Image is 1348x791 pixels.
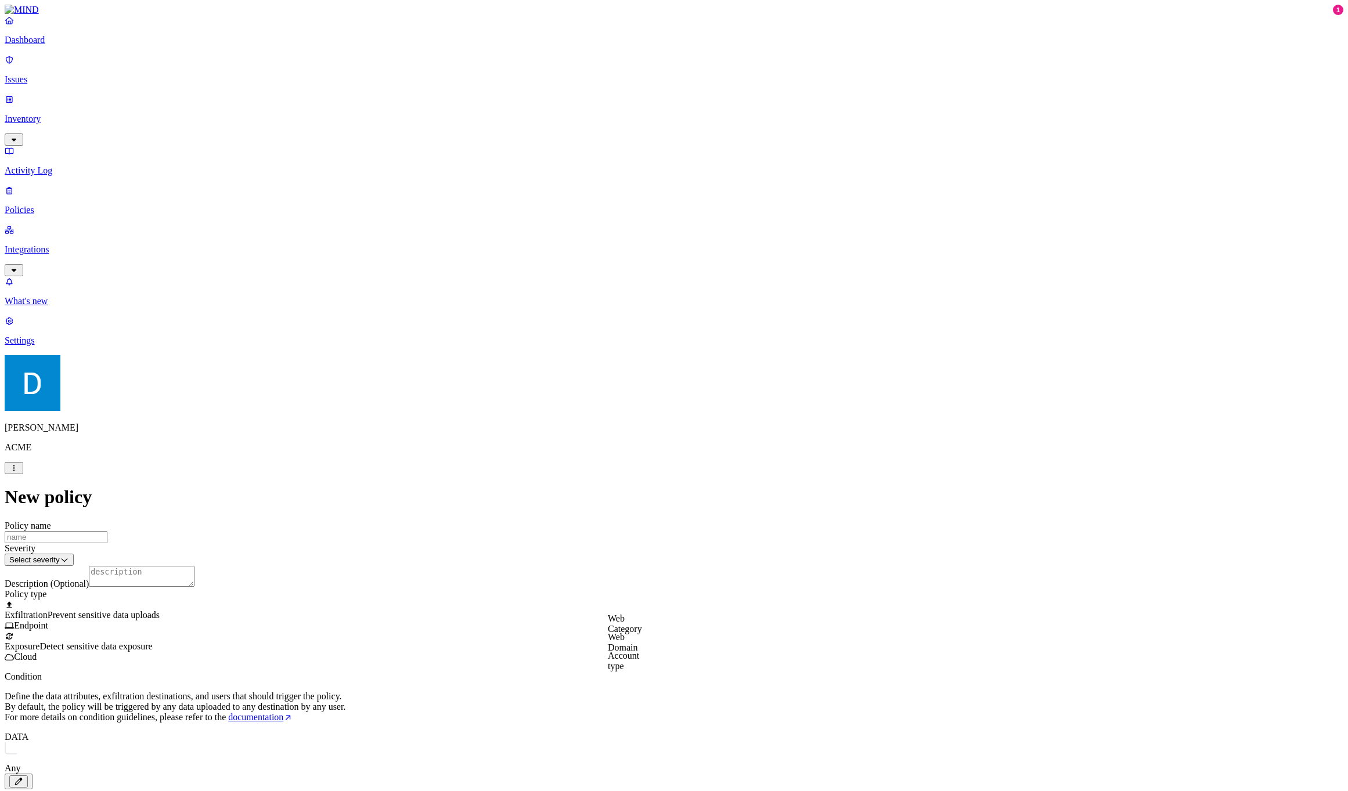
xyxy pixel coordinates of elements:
[1333,5,1343,15] div: 1
[5,244,1343,255] p: Integrations
[5,205,1343,215] p: Policies
[5,610,48,620] span: Exfiltration
[5,355,60,411] img: Daniel Golshani
[5,422,1343,433] p: [PERSON_NAME]
[228,712,293,722] a: documentation
[48,610,160,620] span: Prevent sensitive data uploads
[5,620,1343,631] div: Endpoint
[39,641,152,651] span: Detect sensitive data exposure
[5,146,1343,176] a: Activity Log
[5,589,46,599] label: Policy type
[5,165,1343,176] p: Activity Log
[608,651,639,671] label: Account type
[5,296,1343,306] p: What's new
[5,442,1343,453] p: ACME
[5,55,1343,85] a: Issues
[5,74,1343,85] p: Issues
[5,486,1343,508] h1: New policy
[5,521,51,530] label: Policy name
[5,691,1343,723] p: Define the data attributes, exfiltration destinations, and users that should trigger the policy. ...
[5,671,1343,682] p: Condition
[5,5,39,15] img: MIND
[608,632,638,652] label: Web Domain
[5,531,107,543] input: name
[5,316,1343,346] a: Settings
[228,712,283,722] span: documentation
[5,652,1343,662] div: Cloud
[5,579,89,588] label: Description (Optional)
[5,543,35,553] label: Severity
[5,763,21,773] label: Any
[5,35,1343,45] p: Dashboard
[5,225,1343,274] a: Integrations
[5,335,1343,346] p: Settings
[5,742,17,761] img: vector
[5,5,1343,15] a: MIND
[5,276,1343,306] a: What's new
[5,15,1343,45] a: Dashboard
[5,185,1343,215] a: Policies
[5,732,28,742] label: DATA
[5,641,39,651] span: Exposure
[608,613,642,634] label: Web Category
[5,94,1343,144] a: Inventory
[5,114,1343,124] p: Inventory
